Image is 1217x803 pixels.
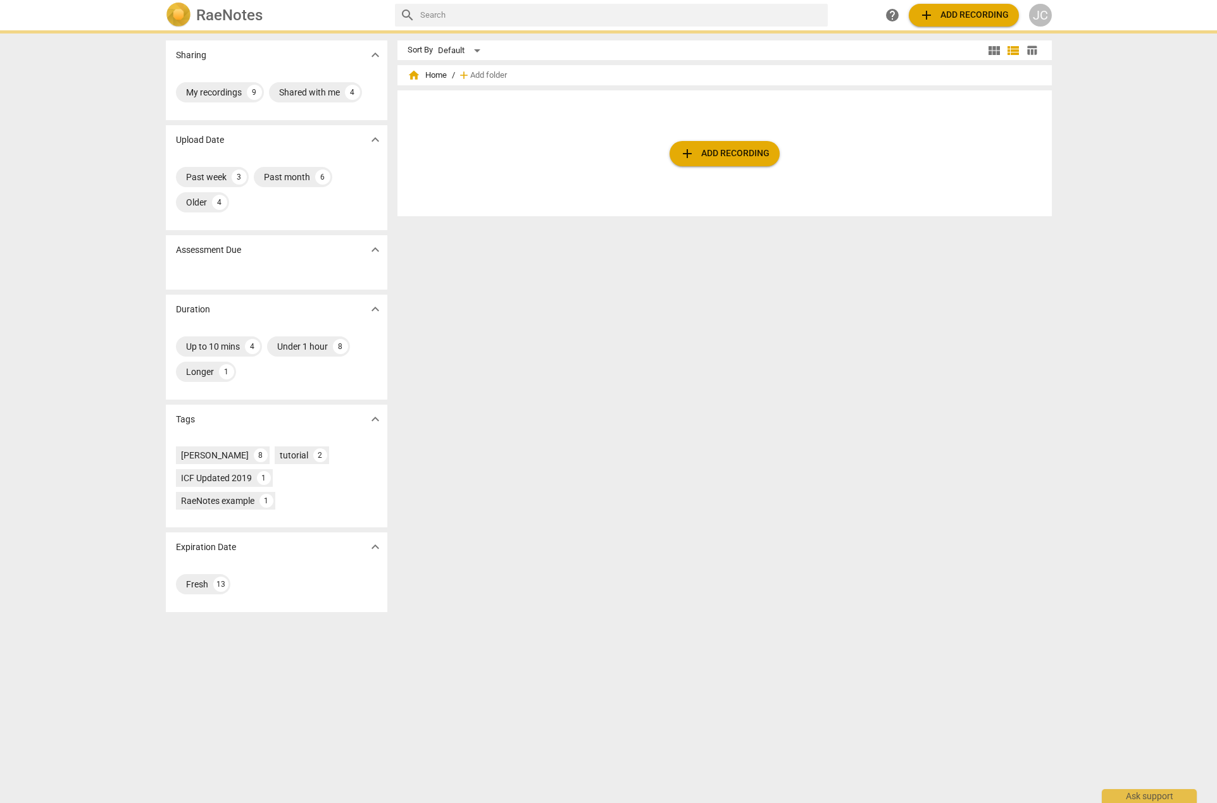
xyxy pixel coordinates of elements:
[366,46,385,64] button: Show more
[670,141,780,166] button: Upload
[368,47,383,63] span: expand_more
[166,3,385,28] a: LogoRaeNotes
[313,448,327,462] div: 2
[408,46,433,55] div: Sort By
[1026,44,1038,56] span: table_chart
[176,133,224,147] p: Upload Date
[280,449,308,462] div: tutorial
[315,169,330,185] div: 6
[186,86,242,99] div: My recordings
[368,132,383,147] span: expand_more
[259,494,273,508] div: 1
[186,340,240,353] div: Up to 10 mins
[277,340,328,353] div: Under 1 hour
[408,69,420,82] span: home
[909,4,1019,27] button: Upload
[176,303,210,316] p: Duration
[1023,41,1042,60] button: Table view
[264,171,310,183] div: Past month
[196,6,263,24] h2: RaeNotes
[181,472,252,484] div: ICF Updated 2019
[881,4,904,27] a: Help
[247,85,262,100] div: 9
[400,8,415,23] span: search
[1029,4,1052,27] button: JC
[166,3,191,28] img: Logo
[181,449,249,462] div: [PERSON_NAME]
[680,146,770,161] span: Add recording
[176,243,241,257] p: Assessment Due
[345,85,360,100] div: 4
[368,302,383,317] span: expand_more
[366,410,385,429] button: Show more
[1004,41,1023,60] button: List view
[408,69,447,82] span: Home
[257,471,271,485] div: 1
[368,242,383,257] span: expand_more
[212,195,227,210] div: 4
[366,130,385,149] button: Show more
[1006,43,1021,58] span: view_list
[186,196,207,209] div: Older
[366,537,385,556] button: Show more
[438,40,485,61] div: Default
[186,578,208,591] div: Fresh
[245,339,260,354] div: 4
[470,71,507,80] span: Add folder
[213,577,228,592] div: 13
[1102,789,1197,803] div: Ask support
[987,43,1002,58] span: view_module
[366,300,385,319] button: Show more
[420,5,823,25] input: Search
[885,8,900,23] span: help
[219,364,234,379] div: 1
[985,41,1004,60] button: Tile view
[452,71,455,80] span: /
[254,448,268,462] div: 8
[368,539,383,555] span: expand_more
[333,339,348,354] div: 8
[176,413,195,426] p: Tags
[680,146,695,161] span: add
[181,494,254,507] div: RaeNotes example
[186,171,227,183] div: Past week
[232,169,247,185] div: 3
[186,365,214,378] div: Longer
[458,69,470,82] span: add
[919,8,934,23] span: add
[279,86,340,99] div: Shared with me
[919,8,1009,23] span: Add recording
[366,240,385,259] button: Show more
[176,49,206,62] p: Sharing
[368,412,383,427] span: expand_more
[176,541,236,554] p: Expiration Date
